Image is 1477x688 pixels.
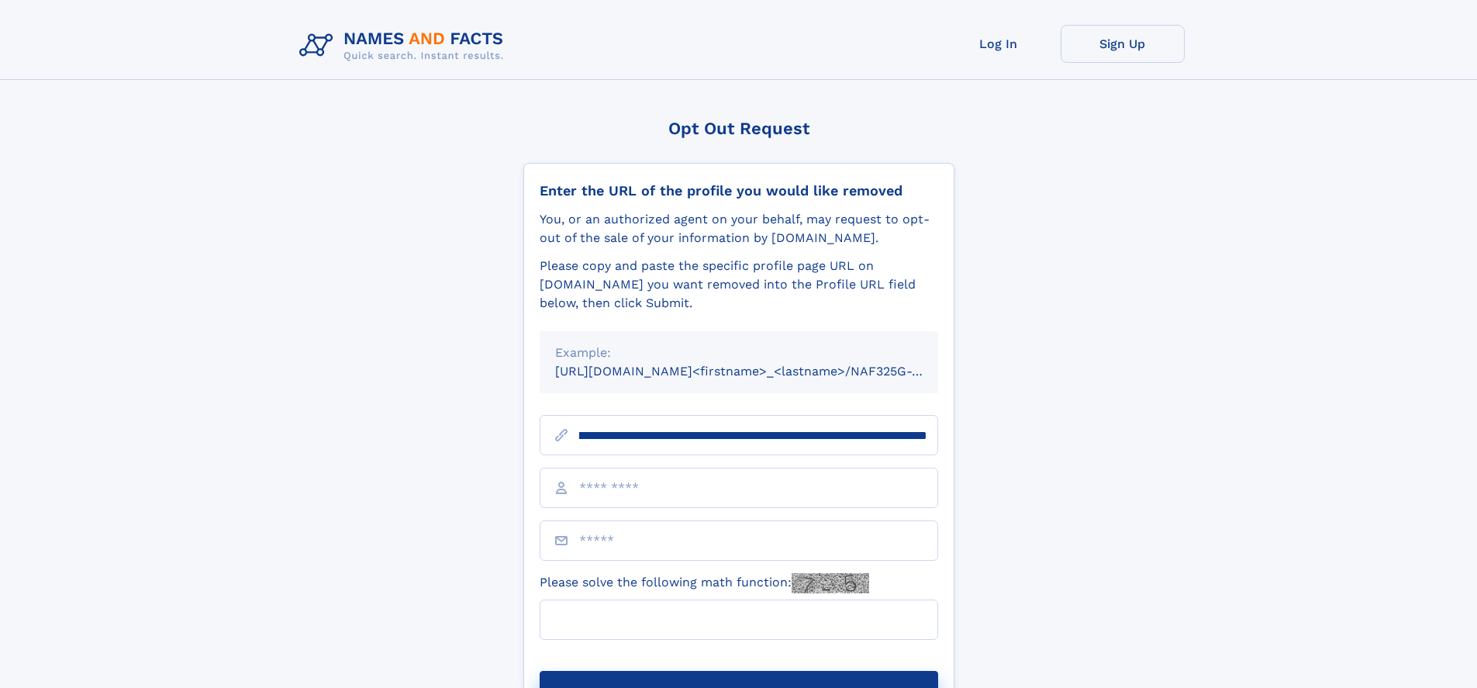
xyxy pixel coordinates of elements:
[937,25,1061,63] a: Log In
[523,119,954,138] div: Opt Out Request
[540,210,938,247] div: You, or an authorized agent on your behalf, may request to opt-out of the sale of your informatio...
[540,182,938,199] div: Enter the URL of the profile you would like removed
[540,573,869,593] label: Please solve the following math function:
[1061,25,1185,63] a: Sign Up
[293,25,516,67] img: Logo Names and Facts
[555,364,968,379] small: [URL][DOMAIN_NAME]<firstname>_<lastname>/NAF325G-xxxxxxxx
[540,257,938,313] div: Please copy and paste the specific profile page URL on [DOMAIN_NAME] you want removed into the Pr...
[555,344,923,362] div: Example:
